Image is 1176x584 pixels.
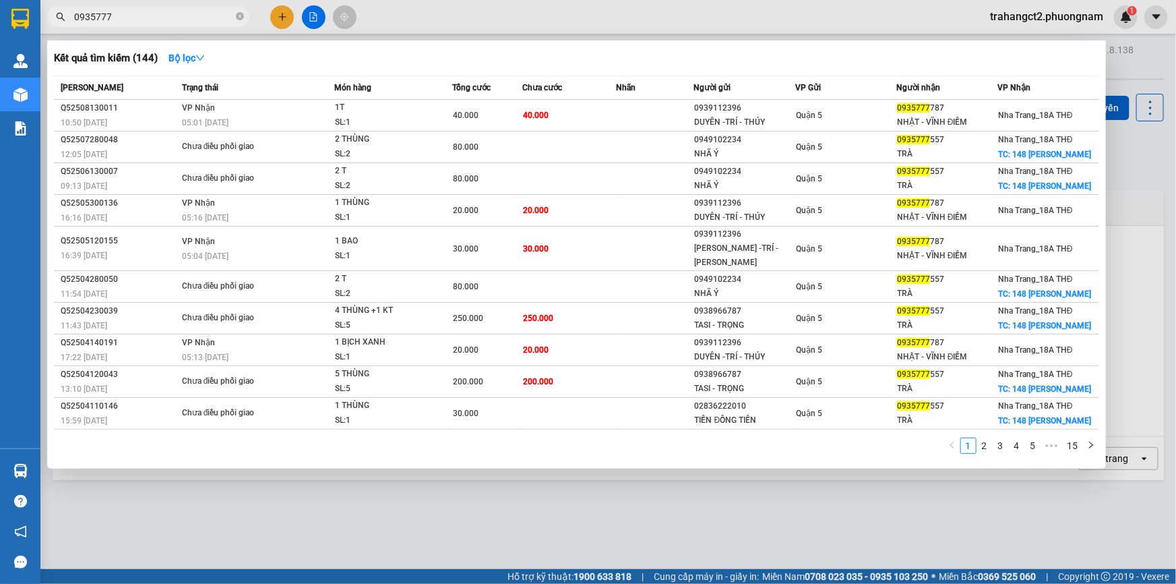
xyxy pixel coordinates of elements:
[182,171,283,186] div: Chưa điều phối giao
[695,287,795,301] div: NHÃ Ý
[335,115,436,130] div: SL: 1
[977,438,992,453] a: 2
[61,196,178,210] div: Q52505300136
[61,234,178,248] div: Q52505120155
[56,12,65,22] span: search
[897,165,997,179] div: 557
[182,213,228,223] span: 05:16 [DATE]
[616,83,636,92] span: Nhãn
[897,135,930,144] span: 0935777
[168,53,205,63] strong: Bộ lọc
[695,179,795,193] div: NHÃ Ý
[695,115,795,129] div: DUYÊN -TRÍ - THÚY
[182,140,283,154] div: Chưa điều phối giao
[74,9,233,24] input: Tìm tên, số ĐT hoặc mã đơn
[1010,438,1024,453] a: 4
[897,210,997,225] div: NHẬT - VĨNH ĐIỀM
[897,306,930,316] span: 0935777
[523,314,553,323] span: 250.000
[695,147,795,161] div: NHÃ Ý
[335,272,436,287] div: 2 T
[335,287,436,301] div: SL: 2
[236,11,244,24] span: close-circle
[1087,441,1095,449] span: right
[61,251,107,260] span: 16:39 [DATE]
[523,111,549,120] span: 40.000
[454,142,479,152] span: 80.000
[998,167,1073,176] span: Nha Trang_18A THĐ
[335,399,436,413] div: 1 THÙNG
[182,252,228,261] span: 05:04 [DATE]
[695,318,795,332] div: TASI - TRỌNG
[897,401,930,411] span: 0935777
[1026,438,1041,453] a: 5
[695,382,795,396] div: TASI - TRỌNG
[897,101,997,115] div: 787
[61,336,178,350] div: Q52504140191
[944,438,960,454] button: left
[182,198,215,208] span: VP Nhận
[695,227,795,241] div: 0939112396
[897,103,930,113] span: 0935777
[897,370,930,379] span: 0935777
[61,213,107,223] span: 16:16 [DATE]
[454,111,479,120] span: 40.000
[796,409,822,418] span: Quận 5
[182,311,283,326] div: Chưa điều phối giao
[897,235,997,249] div: 787
[993,438,1008,453] a: 3
[61,272,178,287] div: Q52504280050
[61,150,107,159] span: 12:05 [DATE]
[998,306,1073,316] span: Nha Trang_18A THĐ
[523,244,549,254] span: 30.000
[61,181,107,191] span: 09:13 [DATE]
[897,368,997,382] div: 557
[998,416,1091,426] span: TC: 148 [PERSON_NAME]
[454,174,479,183] span: 80.000
[182,353,228,362] span: 05:13 [DATE]
[14,556,27,568] span: message
[897,249,997,263] div: NHẬT - VĨNH ĐIỀM
[61,118,107,127] span: 10:50 [DATE]
[897,179,997,193] div: TRÀ
[182,103,215,113] span: VP Nhận
[960,438,977,454] li: 1
[796,377,822,386] span: Quận 5
[695,304,795,318] div: 0938966787
[796,174,822,183] span: Quận 5
[335,234,436,249] div: 1 BAO
[997,83,1030,92] span: VP Nhận
[14,495,27,508] span: question-circle
[61,321,107,330] span: 11:43 [DATE]
[61,165,178,179] div: Q52506130007
[522,83,562,92] span: Chưa cước
[897,274,930,284] span: 0935777
[13,464,28,478] img: warehouse-icon
[998,345,1073,355] span: Nha Trang_18A THĐ
[454,409,479,418] span: 30.000
[695,196,795,210] div: 0939112396
[998,384,1091,394] span: TC: 148 [PERSON_NAME]
[523,345,549,355] span: 20.000
[695,336,795,350] div: 0939112396
[1083,438,1099,454] button: right
[335,179,436,194] div: SL: 2
[454,244,479,254] span: 30.000
[695,368,795,382] div: 0938966787
[335,100,436,115] div: 1T
[998,135,1073,144] span: Nha Trang_18A THĐ
[897,287,997,301] div: TRÀ
[454,377,484,386] span: 200.000
[182,83,218,92] span: Trạng thái
[182,279,283,294] div: Chưa điều phối giao
[335,164,436,179] div: 2 T
[695,133,795,147] div: 0949102234
[335,367,436,382] div: 5 THÙNG
[61,384,107,394] span: 13:10 [DATE]
[182,374,283,389] div: Chưa điều phối giao
[182,338,215,347] span: VP Nhận
[695,399,795,413] div: 02836222010
[795,83,821,92] span: VP Gửi
[335,335,436,350] div: 1 BỊCH XANH
[1041,438,1063,454] li: Next 5 Pages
